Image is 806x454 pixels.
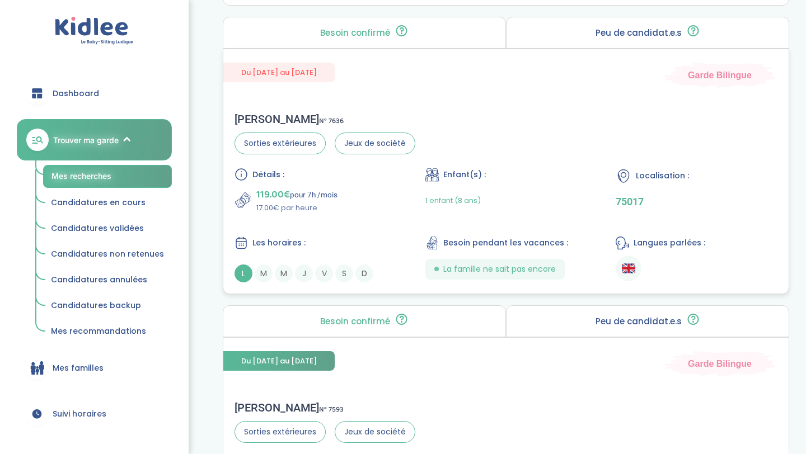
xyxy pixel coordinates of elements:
a: Candidatures annulées [43,269,172,291]
span: Mes recommandations [51,325,146,337]
p: Peu de candidat.e.s [596,317,682,326]
a: Trouver ma garde [17,119,172,160]
p: pour 7h /mois [256,187,338,202]
span: Candidatures non retenues [51,248,164,259]
p: Peu de candidat.e.s [596,29,682,37]
span: 1 enfant (8 ans) [425,195,481,206]
span: N° 7593 [319,404,344,415]
a: Suivi horaires [17,394,172,434]
span: Candidatures backup [51,300,141,311]
div: [PERSON_NAME] [235,112,415,126]
p: 75017 [616,196,777,207]
a: Mes recommandations [43,321,172,342]
div: [PERSON_NAME] [235,401,415,414]
a: Candidatures validées [43,218,172,239]
a: Candidatures en cours [43,192,172,214]
span: Dashboard [53,88,99,100]
span: Candidatures annulées [51,274,147,285]
span: La famille ne sait pas encore [443,263,556,275]
span: L [235,264,252,282]
span: Garde Bilingue [688,69,752,81]
span: Localisation : [636,170,689,182]
img: Anglais [622,262,635,275]
span: J [295,264,313,282]
p: Besoin confirmé [320,317,390,326]
a: Candidatures non retenues [43,244,172,265]
a: Mes familles [17,348,172,388]
span: Enfant(s) : [443,169,486,181]
p: Besoin confirmé [320,29,390,37]
img: logo.svg [55,17,134,45]
span: Sorties extérieures [235,133,326,154]
span: S [335,264,353,282]
span: Les horaires : [252,237,306,249]
span: M [255,264,273,282]
span: Candidatures validées [51,223,144,234]
span: Détails : [252,169,284,181]
a: Candidatures backup [43,295,172,316]
span: Candidatures en cours [51,197,146,208]
span: V [315,264,333,282]
span: N° 7636 [319,115,344,127]
span: Besoin pendant les vacances : [443,237,568,249]
span: D [355,264,373,282]
span: Jeux de société [335,421,415,443]
span: Sorties extérieures [235,421,326,443]
span: Jeux de société [335,133,415,154]
a: Dashboard [17,73,172,114]
p: 17.00€ par heure [256,202,338,214]
span: Suivi horaires [53,408,106,420]
span: M [275,264,293,282]
span: Mes familles [53,362,104,374]
a: Mes recherches [43,165,172,188]
span: Mes recherches [51,171,111,181]
span: Trouver ma garde [53,134,119,146]
span: Garde Bilingue [688,357,752,370]
span: Du [DATE] au [DATE] [223,63,335,82]
span: Langues parlées : [634,237,705,249]
span: 119.00€ [256,187,290,202]
span: Du [DATE] au [DATE] [223,351,335,371]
